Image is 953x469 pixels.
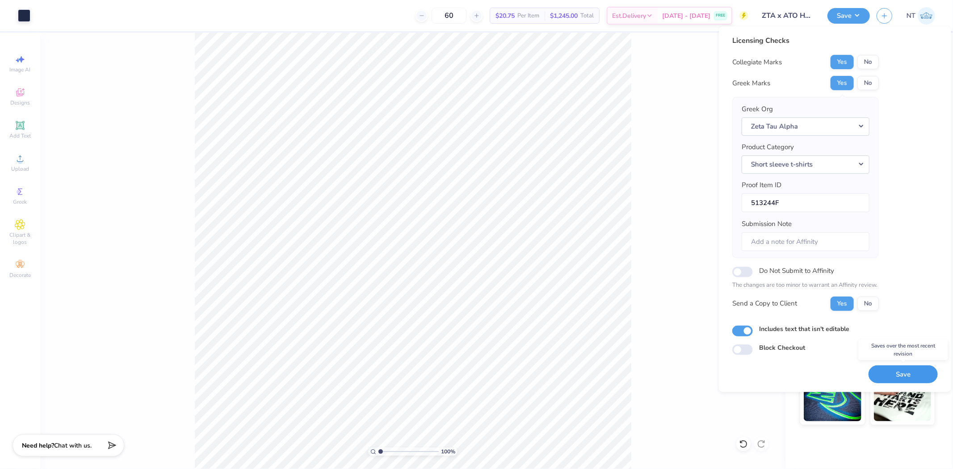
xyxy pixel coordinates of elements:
[742,155,869,173] button: Short sleeve t-shirts
[857,55,879,69] button: No
[11,165,29,172] span: Upload
[517,11,539,21] span: Per Item
[432,8,466,24] input: – –
[918,7,935,25] img: Nestor Talens
[831,296,854,310] button: Yes
[4,231,36,246] span: Clipart & logos
[732,281,879,290] p: The changes are too minor to warrant an Affinity review.
[441,448,455,456] span: 100 %
[907,7,935,25] a: NT
[716,13,725,19] span: FREE
[869,365,938,383] button: Save
[804,377,861,421] img: Glow in the Dark Ink
[9,132,31,139] span: Add Text
[859,339,948,360] div: Saves over the most recent revision
[827,8,870,24] button: Save
[662,11,710,21] span: [DATE] - [DATE]
[10,66,31,73] span: Image AI
[732,78,770,88] div: Greek Marks
[742,117,869,135] button: Zeta Tau Alpha
[732,35,879,46] div: Licensing Checks
[742,232,869,251] input: Add a note for Affinity
[755,7,821,25] input: Untitled Design
[874,377,932,421] img: Water based Ink
[54,441,92,450] span: Chat with us.
[831,55,854,69] button: Yes
[22,441,54,450] strong: Need help?
[742,142,794,152] label: Product Category
[742,104,773,114] label: Greek Org
[742,219,792,229] label: Submission Note
[759,265,834,276] label: Do Not Submit to Affinity
[732,298,797,309] div: Send a Copy to Client
[732,57,782,67] div: Collegiate Marks
[10,99,30,106] span: Designs
[831,76,854,90] button: Yes
[857,296,879,310] button: No
[550,11,578,21] span: $1,245.00
[742,180,781,190] label: Proof Item ID
[580,11,594,21] span: Total
[612,11,646,21] span: Est. Delivery
[759,343,805,352] label: Block Checkout
[759,324,849,333] label: Includes text that isn't editable
[13,198,27,205] span: Greek
[857,76,879,90] button: No
[495,11,515,21] span: $20.75
[907,11,915,21] span: NT
[9,272,31,279] span: Decorate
